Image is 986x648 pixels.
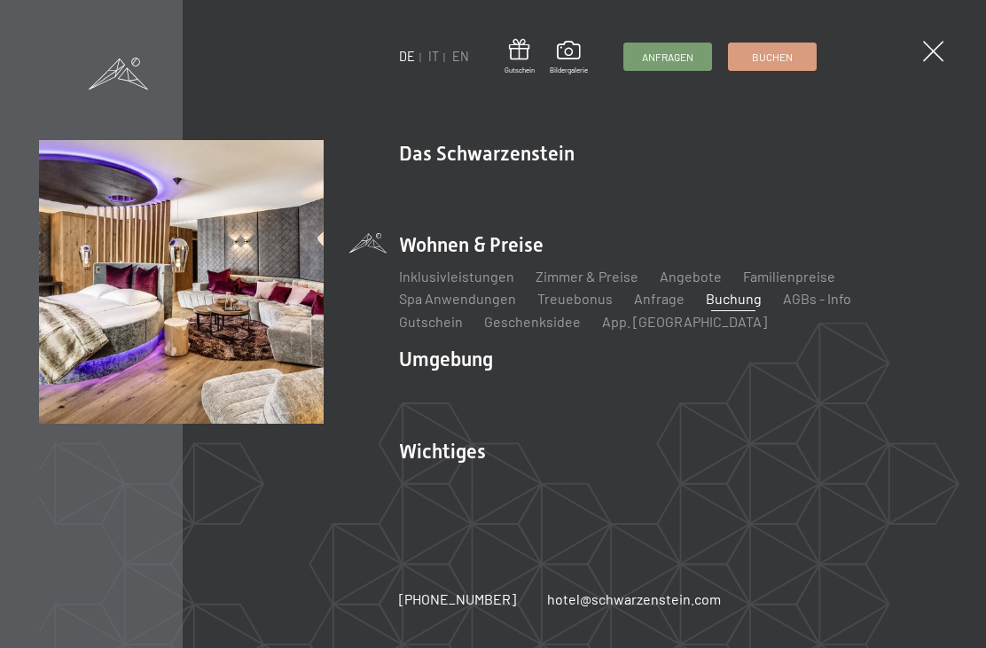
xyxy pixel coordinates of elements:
a: Angebote [660,268,722,285]
a: Gutschein [505,39,535,75]
a: EN [452,49,469,64]
a: Familienpreise [743,268,835,285]
a: Treuebonus [537,290,613,307]
span: Bildergalerie [550,66,588,75]
a: [PHONE_NUMBER] [399,589,516,609]
a: DE [399,49,415,64]
a: Zimmer & Preise [536,268,638,285]
a: App. [GEOGRAPHIC_DATA] [602,313,767,330]
span: Anfragen [642,50,693,65]
a: Spa Anwendungen [399,290,516,307]
span: Gutschein [505,66,535,75]
a: Inklusivleistungen [399,268,514,285]
a: Anfrage [634,290,685,307]
a: AGBs - Info [783,290,851,307]
a: Geschenksidee [484,313,581,330]
a: IT [428,49,439,64]
span: Buchen [752,50,793,65]
a: Buchen [729,43,816,70]
span: [PHONE_NUMBER] [399,590,516,607]
a: Anfragen [624,43,711,70]
a: Gutschein [399,313,463,330]
a: Bildergalerie [550,41,588,74]
a: Buchung [706,290,762,307]
a: hotel@schwarzenstein.com [547,589,721,609]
